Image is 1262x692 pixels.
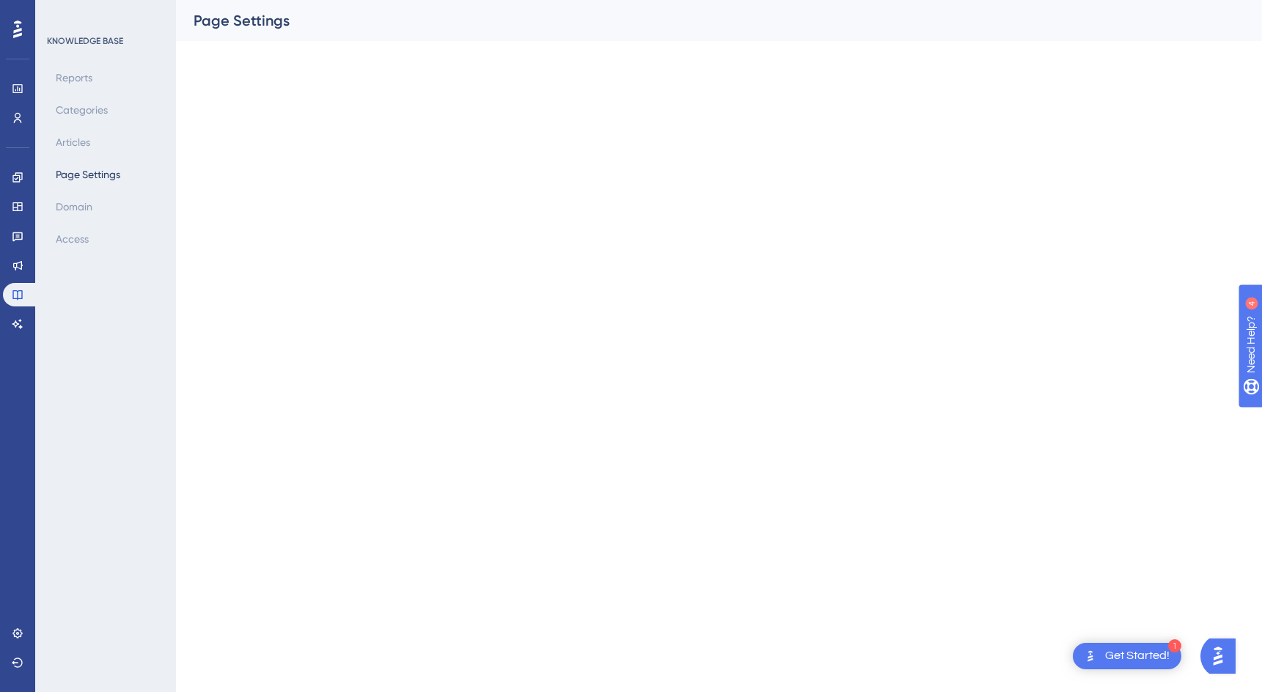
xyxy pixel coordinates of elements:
[47,161,129,188] button: Page Settings
[1168,639,1181,652] div: 1
[47,226,98,252] button: Access
[34,4,92,21] span: Need Help?
[47,194,101,220] button: Domain
[1082,647,1099,665] img: launcher-image-alternative-text
[47,129,99,155] button: Articles
[47,65,101,91] button: Reports
[1105,648,1170,664] div: Get Started!
[1200,634,1244,678] iframe: UserGuiding AI Assistant Launcher
[194,10,1208,31] div: Page Settings
[1073,643,1181,669] div: Open Get Started! checklist, remaining modules: 1
[47,35,123,47] div: KNOWLEDGE BASE
[47,97,117,123] button: Categories
[102,7,106,19] div: 4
